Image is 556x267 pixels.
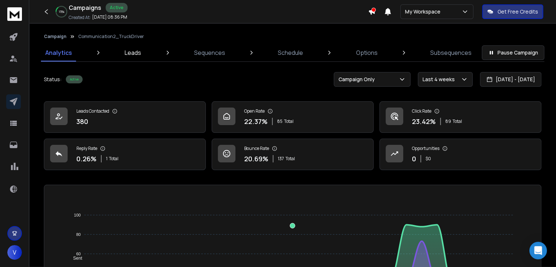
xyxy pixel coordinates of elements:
[69,15,91,20] p: Created At:
[277,119,283,124] span: 85
[284,119,294,124] span: Total
[412,154,416,164] p: 0
[278,48,303,57] p: Schedule
[120,44,145,61] a: Leads
[379,139,541,170] a: Opportunities0$0
[412,146,439,151] p: Opportunities
[74,213,81,217] tspan: 100
[244,116,268,127] p: 22.37 %
[412,108,431,114] p: Click Rate
[76,108,109,114] p: Leads Contacted
[45,48,72,57] p: Analytics
[356,48,378,57] p: Options
[430,48,472,57] p: Subsequences
[68,256,82,261] span: Sent
[212,101,374,133] a: Open Rate22.37%85Total
[212,139,374,170] a: Bounce Rate20.69%137Total
[125,48,141,57] p: Leads
[106,156,107,162] span: 1
[76,252,81,256] tspan: 60
[425,156,431,162] p: $ 0
[190,44,230,61] a: Sequences
[44,76,61,83] p: Status:
[7,245,22,260] button: V
[273,44,307,61] a: Schedule
[66,75,83,83] div: Active
[278,156,284,162] span: 137
[106,3,128,12] div: Active
[7,7,22,21] img: logo
[59,10,64,14] p: 15 %
[423,76,458,83] p: Last 4 weeks
[41,44,76,61] a: Analytics
[426,44,476,61] a: Subsequences
[76,116,88,127] p: 380
[445,119,451,124] span: 89
[482,4,543,19] button: Get Free Credits
[92,14,127,20] p: [DATE] 08:36 PM
[78,34,144,40] p: Communication2_TruckDriver
[244,146,269,151] p: Bounce Rate
[412,116,436,127] p: 23.42 %
[244,108,265,114] p: Open Rate
[44,101,206,133] a: Leads Contacted380
[44,139,206,170] a: Reply Rate0.26%1Total
[76,232,81,237] tspan: 80
[480,72,541,87] button: [DATE] - [DATE]
[338,76,378,83] p: Campaign Only
[194,48,225,57] p: Sequences
[109,156,118,162] span: Total
[379,101,541,133] a: Click Rate23.42%89Total
[529,242,547,259] div: Open Intercom Messenger
[244,154,268,164] p: 20.69 %
[76,154,97,164] p: 0.26 %
[498,8,538,15] p: Get Free Credits
[352,44,382,61] a: Options
[285,156,295,162] span: Total
[76,146,97,151] p: Reply Rate
[405,8,443,15] p: My Workspace
[69,3,101,12] h1: Campaigns
[453,119,462,124] span: Total
[482,45,544,60] button: Pause Campaign
[44,34,67,40] button: Campaign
